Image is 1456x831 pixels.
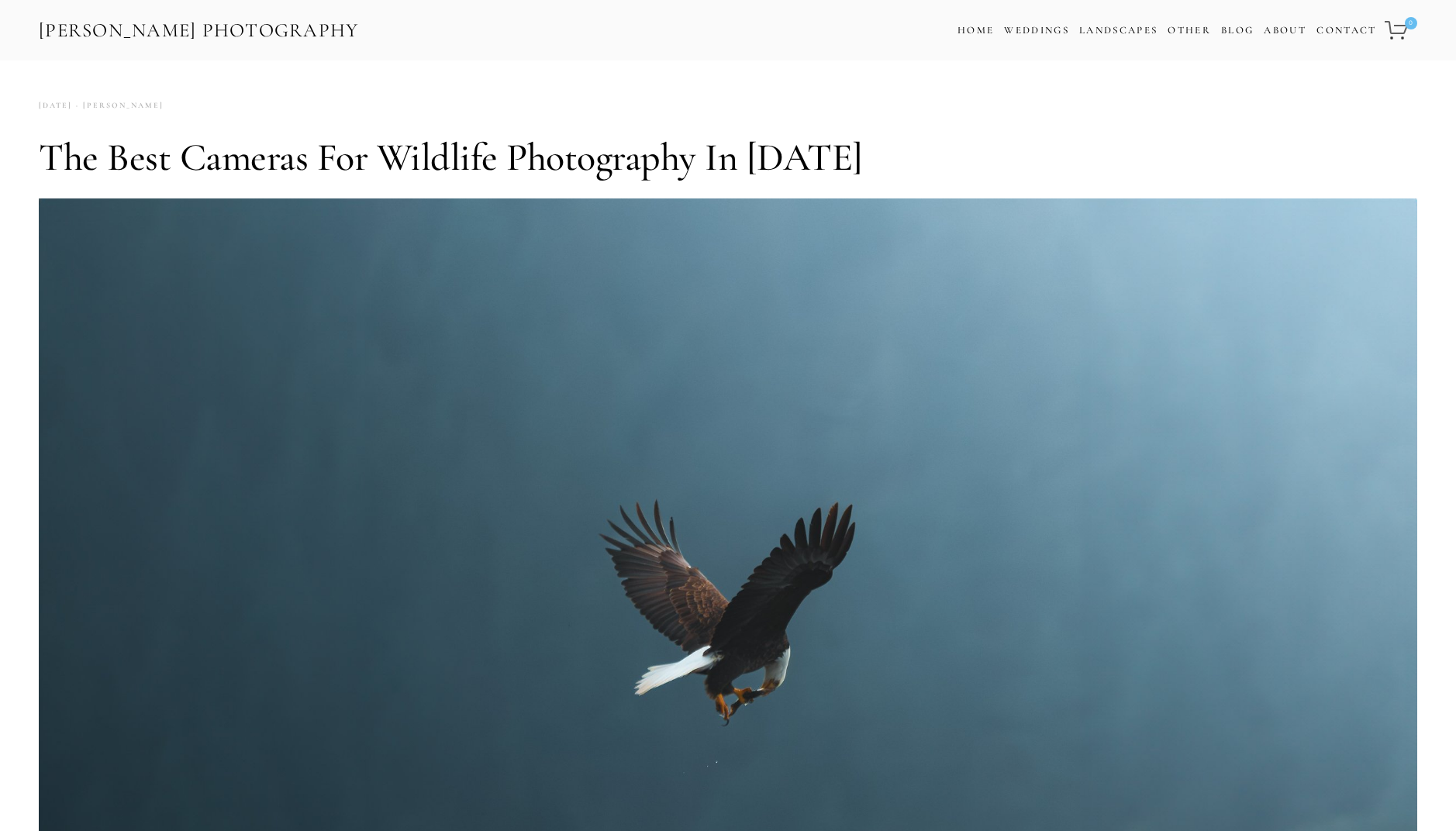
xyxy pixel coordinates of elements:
[1264,19,1306,42] a: About
[1221,19,1254,42] a: Blog
[72,95,164,116] a: [PERSON_NAME]
[1316,19,1376,42] a: Contact
[39,134,1417,181] h1: The Best Cameras for Wildlife Photography in [DATE]
[1004,24,1069,36] a: Weddings
[1168,24,1211,36] a: Other
[39,95,72,116] time: [DATE]
[1405,17,1417,29] span: 0
[957,19,994,42] a: Home
[1382,12,1419,49] a: 0 items in cart
[1079,24,1158,36] a: Landscapes
[37,13,361,48] a: [PERSON_NAME] Photography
